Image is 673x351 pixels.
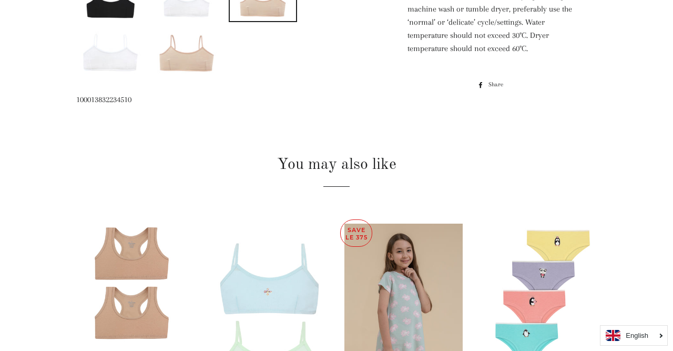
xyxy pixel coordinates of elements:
img: Load image into Gallery viewer, Charmaine Girls Top Bra 2PerPack [154,31,220,75]
a: English [606,330,662,341]
span: 100013832234510 [76,95,131,104]
span: Share [488,79,508,91]
p: Save LE 375 [341,220,372,247]
img: Load image into Gallery viewer, Charmaine Girls Top Bra 2PerPack [77,31,144,75]
h2: You may also like [76,154,597,176]
i: English [626,332,648,339]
